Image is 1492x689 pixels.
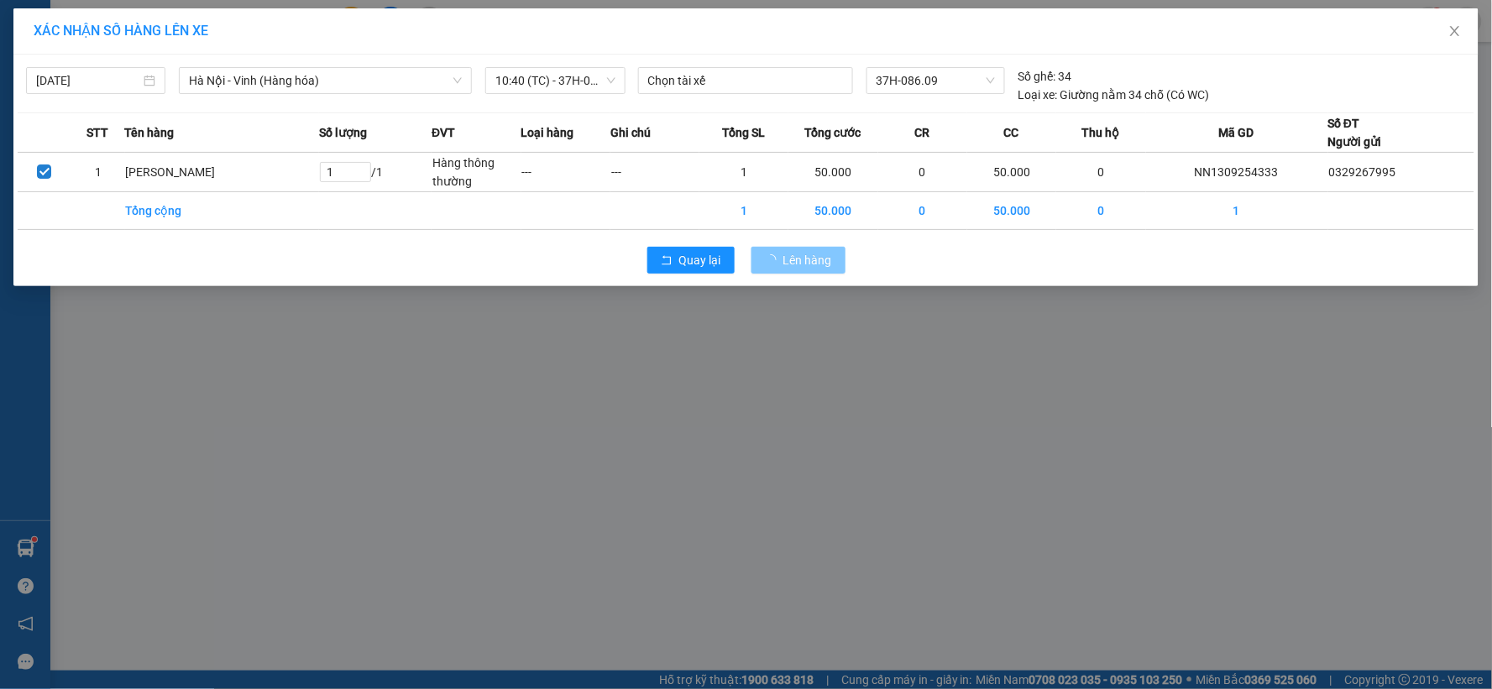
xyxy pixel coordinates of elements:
img: logo [8,91,27,174]
button: Lên hàng [751,247,845,274]
td: [PERSON_NAME] [125,153,320,192]
td: 0 [1056,192,1145,230]
td: NN1309254333 [1146,153,1328,192]
div: 34 [1018,67,1072,86]
span: STT [86,123,108,142]
span: 0329267995 [1329,165,1396,179]
td: --- [521,153,610,192]
input: 13/09/2025 [36,71,140,90]
td: --- [610,153,699,192]
span: CC [1004,123,1019,142]
span: [GEOGRAPHIC_DATA], [GEOGRAPHIC_DATA] ↔ [GEOGRAPHIC_DATA] [30,71,154,128]
span: Ghi chú [610,123,651,142]
span: rollback [661,254,673,268]
td: 50.000 [788,153,877,192]
span: down [453,76,463,86]
span: CR [914,123,929,142]
td: 50.000 [967,192,1056,230]
td: 50.000 [967,153,1056,192]
span: close [1448,24,1462,38]
span: Mã GD [1219,123,1254,142]
button: rollbackQuay lại [647,247,735,274]
span: Tổng SL [722,123,765,142]
td: 1 [71,153,125,192]
span: loading [765,254,783,266]
span: Loại xe: [1018,86,1058,104]
span: Thu hộ [1081,123,1119,142]
td: Hàng thông thường [432,153,521,192]
span: Số lượng [319,123,367,142]
td: 1 [699,192,788,230]
span: Hà Nội - Vinh (Hàng hóa) [189,68,462,93]
td: 0 [878,192,967,230]
div: Giường nằm 34 chỗ (Có WC) [1018,86,1210,104]
span: Tổng cước [805,123,861,142]
span: Loại hàng [521,123,574,142]
span: ĐVT [432,123,455,142]
td: 0 [1056,153,1145,192]
div: Số ĐT Người gửi [1328,114,1382,151]
span: Số ghế: [1018,67,1056,86]
span: 10:40 (TC) - 37H-086.09 [495,68,615,93]
td: 1 [1146,192,1328,230]
span: XÁC NHẬN SỐ HÀNG LÊN XE [34,23,208,39]
span: Lên hàng [783,251,832,269]
span: 37H-086.09 [877,68,995,93]
td: 50.000 [788,192,877,230]
td: 0 [878,153,967,192]
td: Tổng cộng [125,192,320,230]
td: / 1 [319,153,432,192]
strong: CHUYỂN PHÁT NHANH AN PHÚ QUÝ [32,13,153,68]
span: Quay lại [679,251,721,269]
span: Tên hàng [125,123,175,142]
button: Close [1432,8,1479,55]
td: 1 [699,153,788,192]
